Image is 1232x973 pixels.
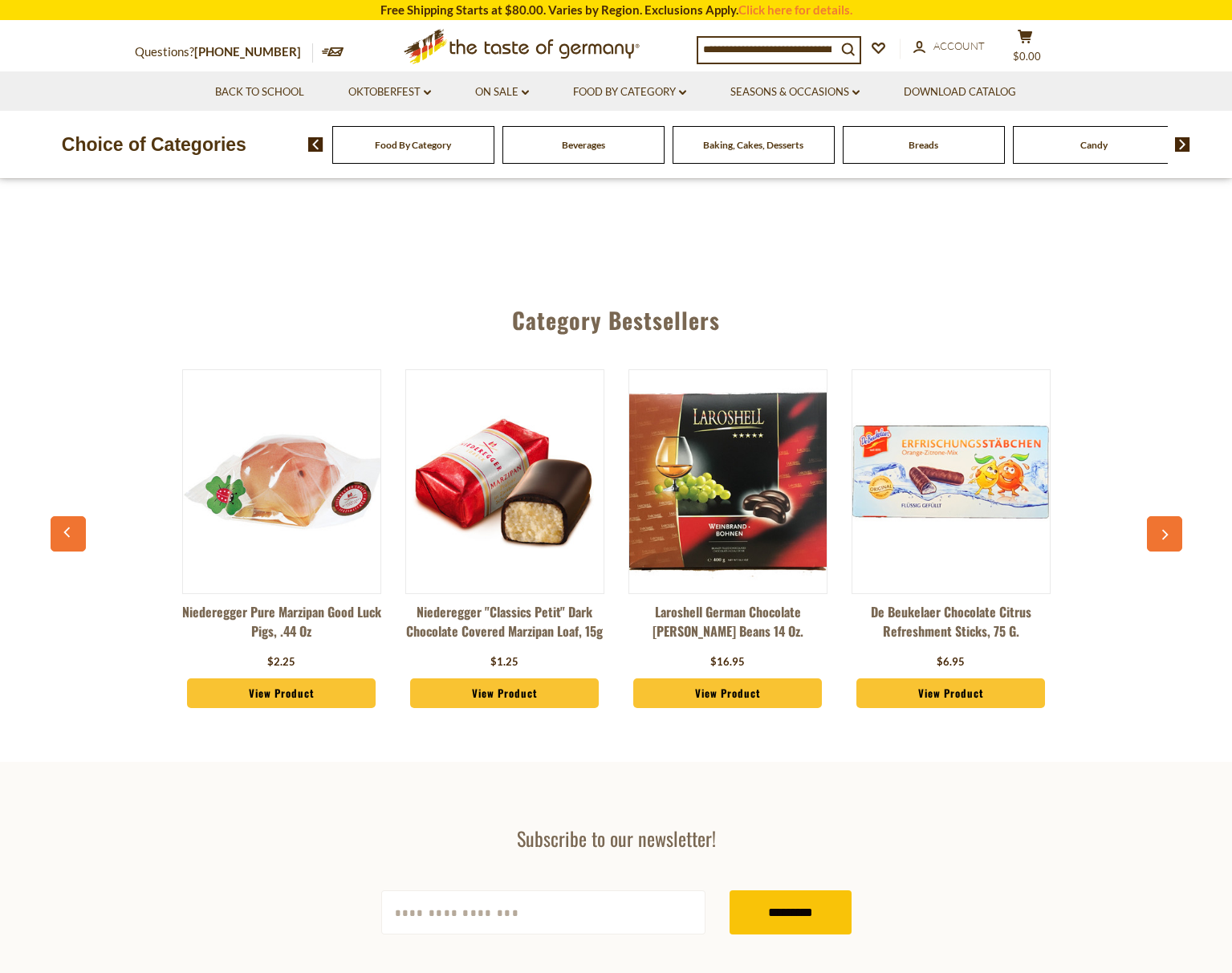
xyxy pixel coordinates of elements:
span: Account [933,39,985,52]
a: Candy [1080,139,1108,151]
a: Click here for details. [738,2,852,17]
a: De Beukelaer Chocolate Citrus Refreshment Sticks, 75 g. [852,602,1051,650]
img: Niederegger Pure Marzipan Good Luck Pigs, .44 oz [183,383,380,580]
h3: Subscribe to our newsletter! [381,826,852,850]
a: Niederegger Pure Marzipan Good Luck Pigs, .44 oz [182,602,381,650]
a: Download Catalog [904,83,1016,101]
a: Beverages [562,139,605,151]
a: Food By Category [573,83,686,101]
div: $1.25 [490,654,518,670]
img: De Beukelaer Chocolate Citrus Refreshment Sticks, 75 g. [852,383,1050,580]
a: View Product [410,678,600,709]
img: Niederegger [406,411,604,553]
a: View Product [633,678,823,709]
div: $6.95 [937,654,965,670]
a: Seasons & Occasions [730,83,860,101]
div: $16.95 [710,654,745,670]
a: Back to School [215,83,304,101]
div: Category Bestsellers [59,283,1174,349]
img: next arrow [1175,137,1190,152]
button: $0.00 [1002,29,1050,69]
a: Food By Category [375,139,451,151]
a: View Product [187,678,376,709]
a: Account [913,38,985,55]
a: Breads [909,139,938,151]
a: Niederegger "Classics Petit" Dark Chocolate Covered Marzipan Loaf, 15g [405,602,604,650]
div: $2.25 [267,654,295,670]
a: [PHONE_NUMBER] [194,44,301,59]
a: On Sale [475,83,529,101]
img: Laroshell German Chocolate Brandy Beans 14 oz. [629,383,827,580]
a: Baking, Cakes, Desserts [703,139,803,151]
p: Questions? [135,42,313,63]
img: previous arrow [308,137,323,152]
span: $0.00 [1013,50,1041,63]
a: Oktoberfest [348,83,431,101]
a: View Product [856,678,1046,709]
a: Laroshell German Chocolate [PERSON_NAME] Beans 14 oz. [628,602,827,650]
